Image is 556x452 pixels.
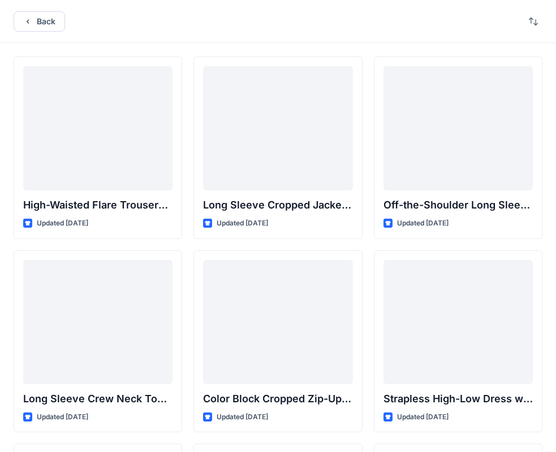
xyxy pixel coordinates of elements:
p: Strapless High-Low Dress with Side Bow Detail [383,391,533,407]
a: Off-the-Shoulder Long Sleeve Top [383,66,533,190]
p: Off-the-Shoulder Long Sleeve Top [383,197,533,213]
a: Long Sleeve Crew Neck Top with Asymmetrical Tie Detail [23,260,173,384]
a: High-Waisted Flare Trousers with Button Detail [23,66,173,190]
a: Color Block Cropped Zip-Up Jacket with Sheer Sleeves [203,260,352,384]
p: Updated [DATE] [217,411,268,423]
p: Updated [DATE] [37,218,88,229]
p: Updated [DATE] [397,218,449,229]
p: Long Sleeve Cropped Jacket with Mandarin Collar and Shoulder Detail [203,197,352,213]
p: Updated [DATE] [397,411,449,423]
p: High-Waisted Flare Trousers with Button Detail [23,197,173,213]
button: Back [14,11,65,32]
p: Long Sleeve Crew Neck Top with Asymmetrical Tie Detail [23,391,173,407]
p: Updated [DATE] [217,218,268,229]
p: Color Block Cropped Zip-Up Jacket with Sheer Sleeves [203,391,352,407]
a: Strapless High-Low Dress with Side Bow Detail [383,260,533,384]
a: Long Sleeve Cropped Jacket with Mandarin Collar and Shoulder Detail [203,66,352,190]
p: Updated [DATE] [37,411,88,423]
